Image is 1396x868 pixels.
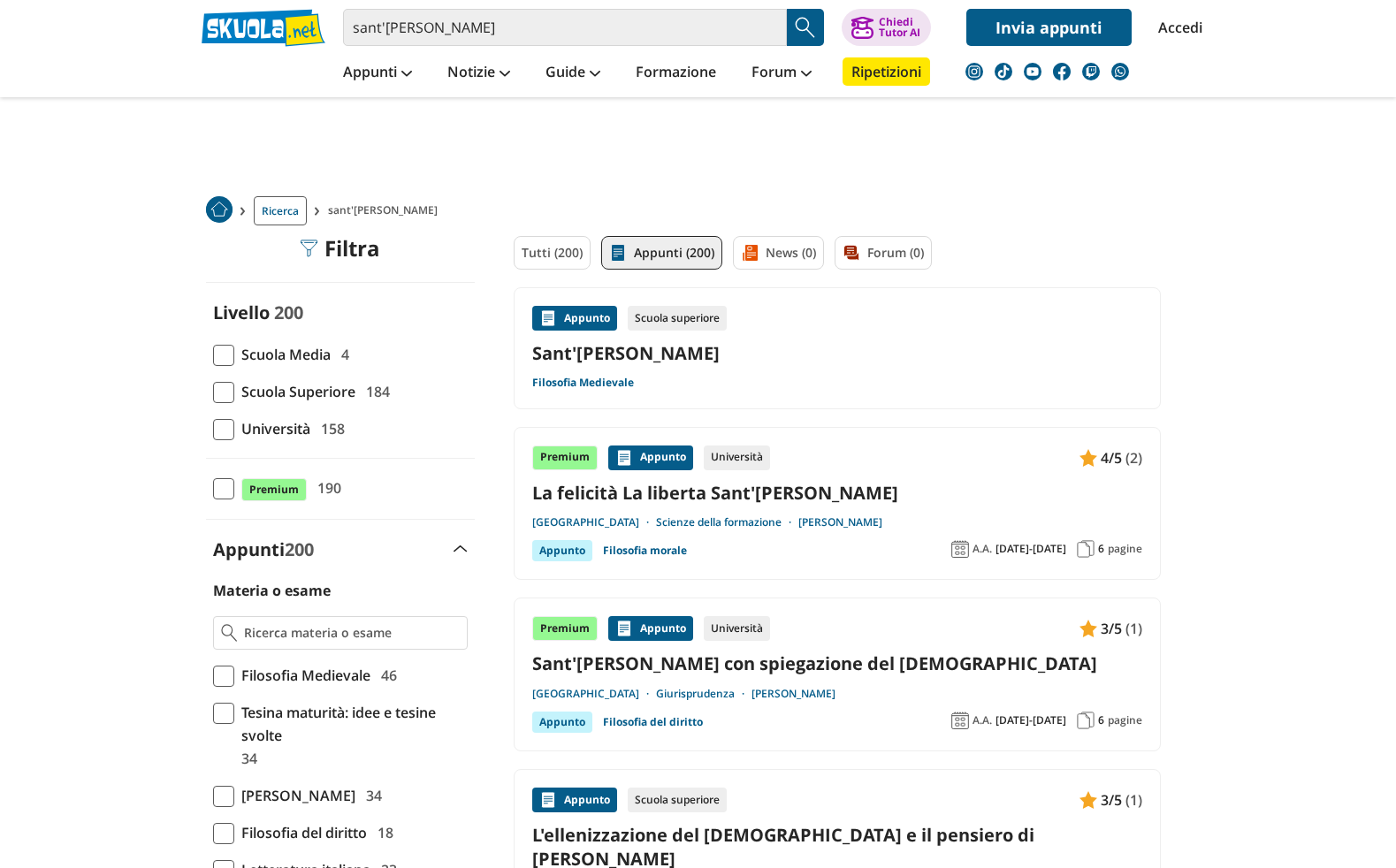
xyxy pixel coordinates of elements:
[532,515,656,529] a: [GEOGRAPHIC_DATA]
[603,540,687,561] a: Filosofia morale
[532,306,617,331] div: Appunto
[1079,791,1097,809] img: Appunti contenuto
[532,616,598,641] div: Premium
[541,57,605,89] a: Guide
[314,417,345,440] span: 158
[532,445,598,470] div: Premium
[1125,446,1142,469] span: (2)
[206,196,233,225] a: Home
[1111,63,1129,80] img: WhatsApp
[334,343,349,366] span: 4
[1053,63,1071,80] img: facebook
[631,57,721,89] a: Formazione
[359,784,382,807] span: 34
[1024,63,1041,80] img: youtube
[842,9,931,46] button: ChiediTutor AI
[1079,449,1097,467] img: Appunti contenuto
[213,581,331,600] label: Materia o esame
[532,687,656,701] a: [GEOGRAPHIC_DATA]
[973,542,992,556] span: A.A.
[234,664,370,687] span: Filosofia Medievale
[1077,712,1095,729] img: Pagine
[532,788,617,812] div: Appunto
[234,747,257,770] span: 34
[1079,620,1097,637] img: Appunti contenuto
[1101,788,1122,811] span: 3/5
[843,57,930,86] a: Ripetizioni
[532,540,592,561] div: Appunto
[300,236,380,261] div: Filtra
[965,63,983,80] img: instagram
[234,784,355,807] span: [PERSON_NAME]
[973,713,992,727] span: A.A.
[374,664,397,687] span: 46
[1158,9,1195,46] a: Accedi
[206,196,233,223] img: Home
[1077,540,1095,558] img: Pagine
[704,616,770,641] div: Università
[1125,617,1142,640] span: (1)
[285,537,314,561] span: 200
[787,9,824,46] button: Search Button
[254,196,307,225] a: Ricerca
[1125,788,1142,811] span: (1)
[747,57,816,89] a: Forum
[234,343,331,366] span: Scuola Media
[951,540,969,558] img: Anno accademico
[514,236,591,270] a: Tutti (200)
[615,620,633,637] img: Appunti contenuto
[443,57,515,89] a: Notizie
[241,478,307,501] span: Premium
[532,341,1142,365] a: Sant'[PERSON_NAME]
[532,376,634,390] a: Filosofia Medievale
[1101,446,1122,469] span: 4/5
[234,380,355,403] span: Scuola Superiore
[996,542,1066,556] span: [DATE]-[DATE]
[532,712,592,733] div: Appunto
[879,17,920,38] div: Chiedi Tutor AI
[1098,542,1104,556] span: 6
[1082,63,1100,80] img: twitch
[244,624,459,642] input: Ricerca materia o esame
[601,236,722,270] a: Appunti (200)
[628,306,727,331] div: Scuola superiore
[300,240,317,257] img: Filtra filtri mobile
[213,301,270,324] label: Livello
[221,624,238,642] img: Ricerca materia o esame
[996,713,1066,727] span: [DATE]-[DATE]
[1108,713,1142,727] span: pagine
[234,417,310,440] span: Università
[656,687,751,701] a: Giurisprudenza
[539,309,557,327] img: Appunti contenuto
[603,712,703,733] a: Filosofia del diritto
[339,57,416,89] a: Appunti
[328,196,445,225] span: sant'[PERSON_NAME]
[966,9,1132,46] a: Invia appunti
[234,821,367,844] span: Filosofia del diritto
[1098,713,1104,727] span: 6
[951,712,969,729] img: Anno accademico
[454,545,468,552] img: Apri e chiudi sezione
[274,301,303,324] span: 200
[539,791,557,809] img: Appunti contenuto
[656,515,798,529] a: Scienze della formazione
[995,63,1012,80] img: tiktok
[1101,617,1122,640] span: 3/5
[798,515,882,529] a: [PERSON_NAME]
[532,651,1142,675] a: Sant'[PERSON_NAME] con spiegazione del [DEMOGRAPHIC_DATA]
[213,537,314,561] label: Appunti
[608,616,693,641] div: Appunto
[628,788,727,812] div: Scuola superiore
[608,445,693,470] div: Appunto
[359,380,390,403] span: 184
[343,9,787,46] input: Cerca appunti, riassunti o versioni
[609,244,627,262] img: Appunti filtro contenuto attivo
[370,821,393,844] span: 18
[234,701,468,747] span: Tesina maturità: idee e tesine svolte
[1108,542,1142,556] span: pagine
[615,449,633,467] img: Appunti contenuto
[792,14,819,41] img: Cerca appunti, riassunti o versioni
[310,476,341,499] span: 190
[704,445,770,470] div: Università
